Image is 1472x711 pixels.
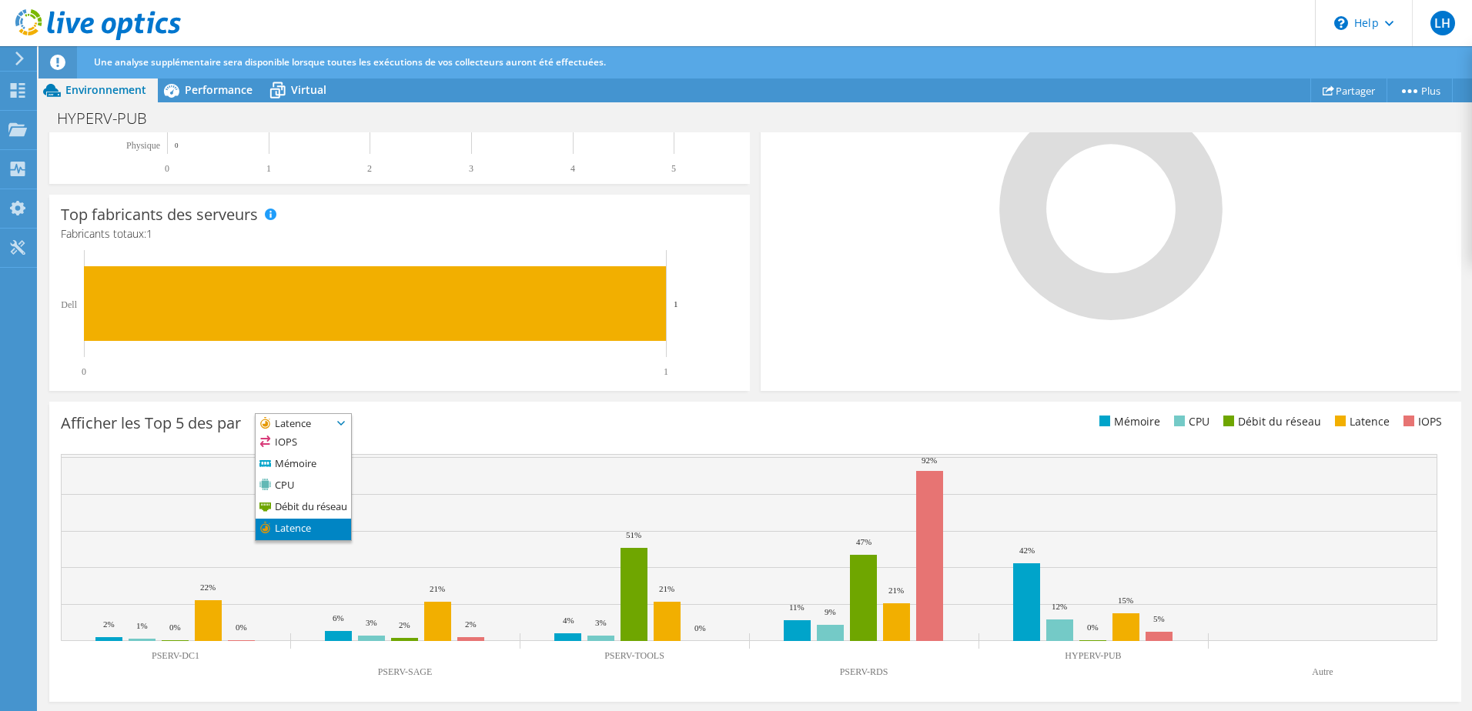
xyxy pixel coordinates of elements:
li: Latence [256,519,351,540]
text: 47% [856,537,871,546]
text: 11% [789,603,805,612]
text: 0% [236,623,247,632]
text: 0% [1087,623,1099,632]
text: 15% [1118,596,1133,605]
text: 2 [367,163,372,174]
text: 51% [626,530,641,539]
li: Débit du réseau [256,497,351,519]
text: 0% [169,623,181,632]
text: 0 [165,163,169,174]
text: PSERV-TOOLS [604,650,664,661]
text: 42% [1019,546,1035,555]
li: CPU [1170,413,1209,430]
span: Virtual [291,82,326,97]
text: 6% [333,613,344,623]
text: 9% [825,607,836,616]
li: IOPS [1400,413,1442,430]
text: 12% [1052,602,1067,611]
span: Environnement [65,82,146,97]
a: Partager [1310,78,1387,102]
text: PSERV-RDS [840,666,888,677]
h1: HYPERV-PUB [50,110,171,127]
text: 22% [200,582,216,592]
text: 21% [888,586,904,595]
text: 3% [366,618,377,627]
text: 3 [469,163,473,174]
span: Une analyse supplémentaire sera disponible lorsque toutes les exécutions de vos collecteurs auron... [94,55,606,68]
text: 2% [103,619,115,629]
span: Performance [185,82,253,97]
text: 2% [465,619,477,629]
li: Latence [1331,413,1390,430]
text: 0 [82,366,86,377]
text: 0 [175,142,179,149]
text: PSERV-SAGE [378,666,433,677]
li: Débit du réseau [1219,413,1321,430]
span: LH [1430,11,1455,35]
span: 1 [146,226,152,241]
text: 92% [922,456,937,465]
h4: Fabricants totaux: [61,225,738,242]
text: 1 [674,299,678,309]
text: HYPERV-PUB [1065,650,1121,661]
text: 1 [664,366,668,377]
li: Mémoire [1096,413,1160,430]
text: 5 [671,163,676,174]
text: 2% [399,620,410,629]
text: 4% [563,616,574,625]
text: 3% [595,618,607,627]
text: 5% [1153,614,1165,623]
text: 1% [136,621,148,630]
text: 4 [570,163,575,174]
svg: \n [1334,16,1348,30]
span: Latence [256,414,332,432]
text: 0% [694,623,706,633]
text: Physique [126,140,160,151]
text: PSERV-DC1 [152,650,199,661]
text: Dell [61,299,77,310]
li: CPU [256,476,351,497]
li: IOPS [256,432,351,454]
li: Mémoire [256,454,351,476]
a: Plus [1387,78,1453,102]
text: 21% [659,584,674,593]
h3: Top fabricants des serveurs [61,206,258,223]
text: Autre [1312,666,1333,677]
text: 1 [266,163,271,174]
text: 21% [430,584,445,593]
